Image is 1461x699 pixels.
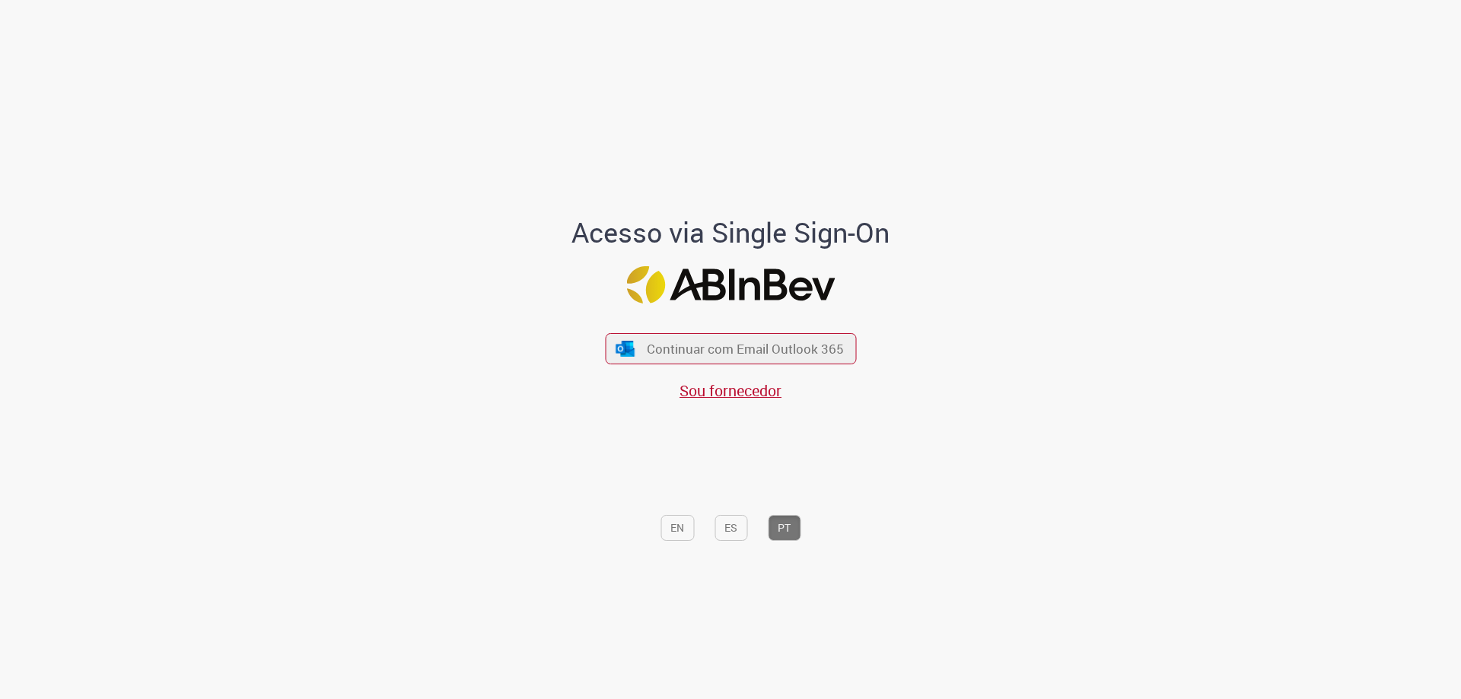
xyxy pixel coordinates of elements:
img: ícone Azure/Microsoft 360 [615,341,636,357]
button: EN [660,515,694,541]
img: Logo ABInBev [626,266,835,303]
span: Continuar com Email Outlook 365 [647,340,844,357]
button: ícone Azure/Microsoft 360 Continuar com Email Outlook 365 [605,333,856,364]
button: ES [715,515,747,541]
a: Sou fornecedor [680,380,781,401]
h1: Acesso via Single Sign-On [520,218,942,248]
button: PT [768,515,801,541]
